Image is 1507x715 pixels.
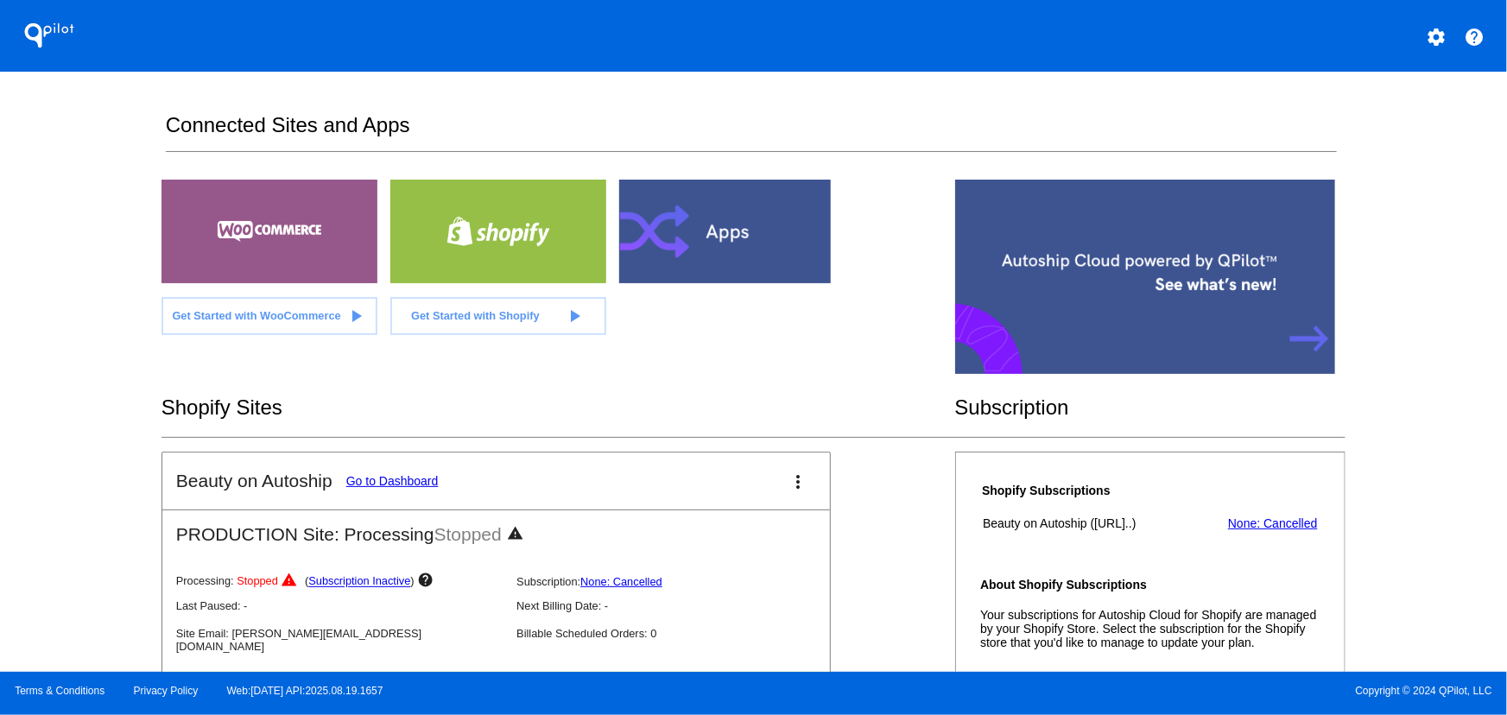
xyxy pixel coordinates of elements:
[172,309,340,322] span: Get Started with WooCommerce
[390,297,606,335] a: Get Started with Shopify
[162,510,830,546] h2: PRODUCTION Site: Processing
[1465,27,1485,47] mat-icon: help
[166,113,1337,152] h2: Connected Sites and Apps
[15,685,104,697] a: Terms & Conditions
[134,685,199,697] a: Privacy Policy
[434,524,502,544] span: Stopped
[237,575,278,588] span: Stopped
[507,525,528,546] mat-icon: warning
[176,627,503,653] p: Site Email: [PERSON_NAME][EMAIL_ADDRESS][DOMAIN_NAME]
[564,306,585,326] mat-icon: play_arrow
[980,608,1320,649] p: Your subscriptions for Autoship Cloud for Shopify are managed by your Shopify Store. Select the s...
[516,575,843,588] p: Subscription:
[516,627,843,640] p: Billable Scheduled Orders: 0
[15,18,84,53] h1: QPilot
[176,471,332,491] h2: Beauty on Autoship
[161,297,377,335] a: Get Started with WooCommerce
[411,309,540,322] span: Get Started with Shopify
[176,599,503,612] p: Last Paused: -
[281,572,301,592] mat-icon: warning
[982,484,1193,497] h4: Shopify Subscriptions
[982,516,1193,531] th: Beauty on Autoship ([URL]..)
[769,685,1492,697] span: Copyright © 2024 QPilot, LLC
[305,575,415,588] span: ( )
[346,474,439,488] a: Go to Dashboard
[788,471,809,492] mat-icon: more_vert
[580,575,662,588] a: None: Cancelled
[417,572,438,592] mat-icon: help
[345,306,366,326] mat-icon: play_arrow
[516,599,843,612] p: Next Billing Date: -
[308,575,410,588] a: Subscription Inactive
[1426,27,1447,47] mat-icon: settings
[176,572,503,592] p: Processing:
[980,578,1320,592] h4: About Shopify Subscriptions
[955,395,1346,420] h2: Subscription
[161,395,955,420] h2: Shopify Sites
[227,685,383,697] a: Web:[DATE] API:2025.08.19.1657
[1228,516,1318,530] a: None: Cancelled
